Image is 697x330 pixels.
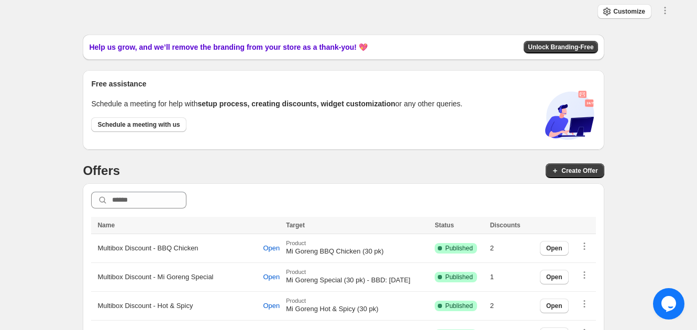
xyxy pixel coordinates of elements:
span: Unlock Branding-Free [528,43,593,51]
span: Help us grow, and we’ll remove the branding from your store as a thank-you! 💖 [89,42,367,52]
span: Product [286,269,428,275]
span: Open [263,273,280,281]
span: Open [263,244,280,252]
span: Create Offer [561,167,598,175]
button: Customize [598,4,651,19]
button: Create Offer [546,163,604,178]
th: Name [91,217,283,234]
h4: Offers [83,162,120,179]
button: Open [540,270,569,284]
p: Schedule a meeting for help with or any other queries. [91,98,462,109]
th: Discounts [487,217,529,234]
img: book-call-DYLe8nE5.svg [544,89,596,141]
th: Status [432,217,487,234]
span: Open [263,302,280,310]
span: Schedule a meeting with us [97,120,180,129]
span: Mi Goreng Hot & Spicy (30 pk) [286,305,378,313]
span: Customize [613,7,645,16]
span: Mi Goreng Special (30 pk) - BBD: [DATE] [286,276,410,284]
td: 2 [487,292,529,321]
span: Product [286,240,428,246]
span: Multibox Discount - BBQ Chicken [97,243,198,254]
button: Unlock Branding-Free [524,41,598,53]
span: Product [286,298,428,304]
td: 2 [487,234,529,263]
button: Open [257,239,286,257]
button: Open [257,268,286,286]
span: Published [445,244,473,252]
button: Open [257,297,286,315]
span: Mi Goreng BBQ Chicken (30 pk) [286,247,383,255]
td: 1 [487,263,529,292]
button: Open [540,299,569,313]
span: Published [445,302,473,310]
span: Open [546,244,562,252]
span: Multibox Discount - Mi Goreng Special [97,272,213,282]
a: Schedule a meeting with us [91,117,186,132]
th: Target [283,217,432,234]
span: Open [546,273,562,281]
span: Free assistance [91,79,146,89]
span: Published [445,273,473,281]
span: Open [546,302,562,310]
button: Open [540,241,569,256]
span: Multibox Discount - Hot & Spicy [97,301,193,311]
iframe: chat widget [653,288,687,320]
span: setup process, creating discounts, widget customization [198,100,395,108]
